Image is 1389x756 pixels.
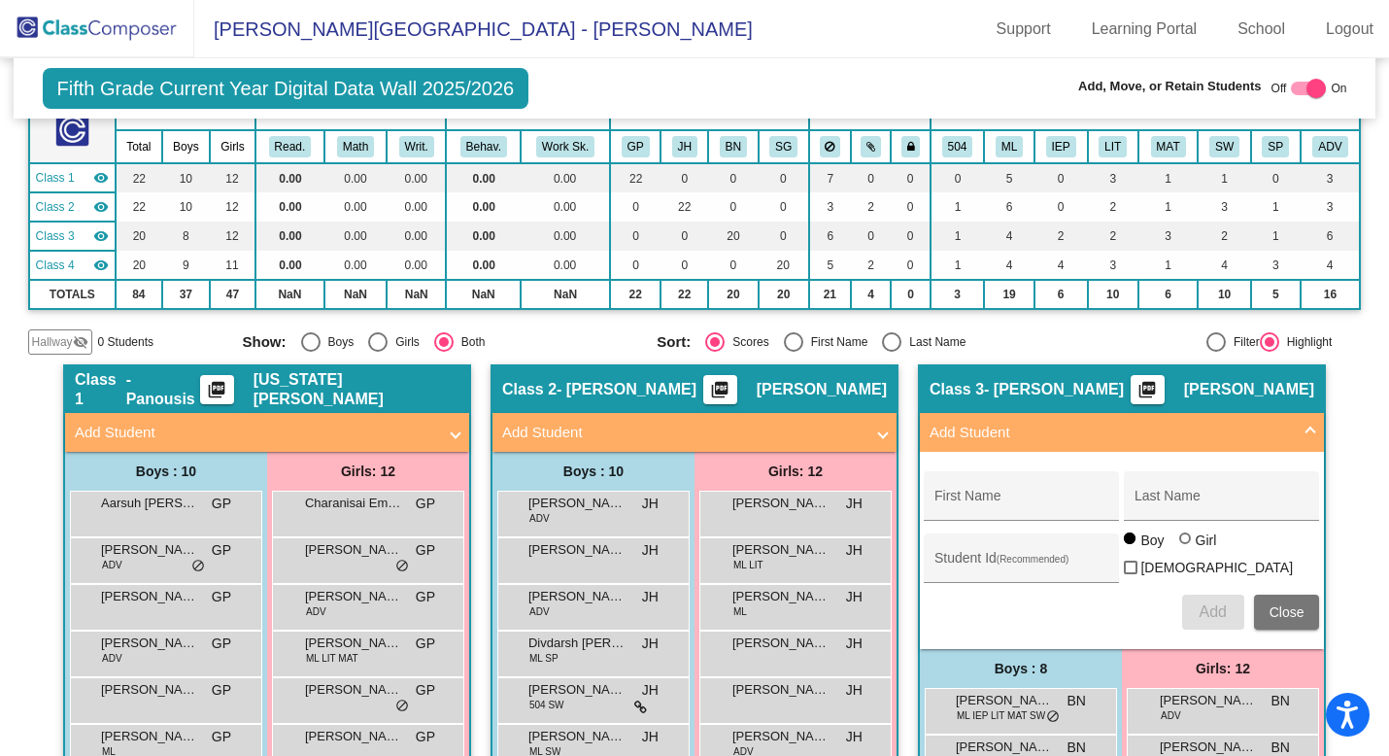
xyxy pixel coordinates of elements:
mat-icon: visibility [93,228,109,244]
td: 4 [851,280,892,309]
th: Boys [162,130,210,163]
span: [PERSON_NAME] [1184,380,1314,399]
button: LIT [1099,136,1127,157]
td: 6 [1138,280,1198,309]
th: Social Work RtI [1198,130,1251,163]
td: NaN [521,280,610,309]
span: JH [642,494,659,514]
span: [PERSON_NAME] [101,540,198,560]
td: 5 [809,251,851,280]
td: 1 [1138,192,1198,222]
span: ADV [102,651,122,666]
span: ML SP [529,651,559,666]
mat-panel-title: Add Student [502,422,864,444]
td: 4 [984,251,1033,280]
span: JH [642,587,659,607]
td: 0.00 [255,163,324,192]
td: 0 [661,163,708,192]
td: 1 [1138,251,1198,280]
td: 6 [1301,222,1361,251]
div: Boy [1139,531,1164,550]
div: Girls: 12 [694,452,897,491]
td: 4 [984,222,1033,251]
span: [PERSON_NAME] [528,540,626,560]
th: 504 Plan [931,130,985,163]
td: 0 [891,251,930,280]
span: [PERSON_NAME] [101,727,198,746]
span: Divdarsh [PERSON_NAME] [528,634,626,653]
button: GP [622,136,650,157]
td: Becca Nordquist - Nordquist [29,222,116,251]
td: 22 [661,280,708,309]
td: 3 [1088,163,1138,192]
span: Aarsuh [PERSON_NAME] [101,494,198,513]
td: 47 [210,280,255,309]
th: Math Intervention [1138,130,1198,163]
span: ML IEP LIT MAT SW [957,708,1045,723]
td: 12 [210,163,255,192]
td: 2 [851,251,892,280]
td: 19 [984,280,1033,309]
td: 0.00 [521,251,610,280]
td: 0 [759,222,809,251]
td: 22 [116,192,162,222]
td: 37 [162,280,210,309]
button: Close [1254,595,1320,630]
button: Work Sk. [536,136,594,157]
button: ML [996,136,1023,157]
td: 1 [931,192,985,222]
span: GP [416,680,435,701]
td: 0 [891,192,930,222]
mat-icon: visibility [93,199,109,215]
th: Total [116,130,162,163]
span: ADV [102,558,122,572]
td: 0 [891,222,930,251]
td: 2 [1088,192,1138,222]
td: 0 [891,280,930,309]
td: 20 [708,280,758,309]
div: Girl [1195,531,1217,550]
td: 0.00 [446,251,521,280]
span: JH [846,634,863,654]
td: 0.00 [387,251,446,280]
span: [PERSON_NAME] [101,634,198,653]
div: Add Student [920,452,1324,649]
td: 10 [162,163,210,192]
th: Samantha Gavigan [759,130,809,163]
th: Speech RTI [1251,130,1301,163]
span: GP [212,494,231,514]
input: Student Id [934,558,1109,573]
span: [PERSON_NAME] [732,727,830,746]
td: 2 [1034,222,1088,251]
span: GP [416,727,435,747]
td: 0 [891,163,930,192]
td: 0 [1251,163,1301,192]
th: Advanced Math [1301,130,1361,163]
span: [PERSON_NAME] [732,587,830,606]
div: Boys : 8 [920,649,1122,688]
span: Class 2 [36,198,75,216]
mat-icon: picture_as_pdf [708,380,731,407]
div: First Name [803,333,868,351]
th: Georgia Panousis [610,130,661,163]
span: Class 1 [36,169,75,187]
td: 10 [1198,280,1251,309]
span: Fifth Grade Current Year Digital Data Wall 2025/2026 [43,68,529,109]
span: [PERSON_NAME] [956,691,1053,710]
mat-expansion-panel-header: Add Student [65,413,469,452]
td: 0 [759,163,809,192]
td: 7 [809,163,851,192]
td: 5 [1251,280,1301,309]
td: 4 [1034,251,1088,280]
span: [PERSON_NAME][GEOGRAPHIC_DATA] - [PERSON_NAME] [194,14,753,45]
td: 3 [1301,163,1361,192]
button: SP [1262,136,1289,157]
td: NaN [255,280,324,309]
span: BN [1067,691,1086,711]
span: JH [642,540,659,561]
td: TOTALS [29,280,116,309]
th: Keep away students [809,130,851,163]
span: 0 Students [98,333,153,351]
td: 0.00 [324,222,387,251]
span: JH [642,727,659,747]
